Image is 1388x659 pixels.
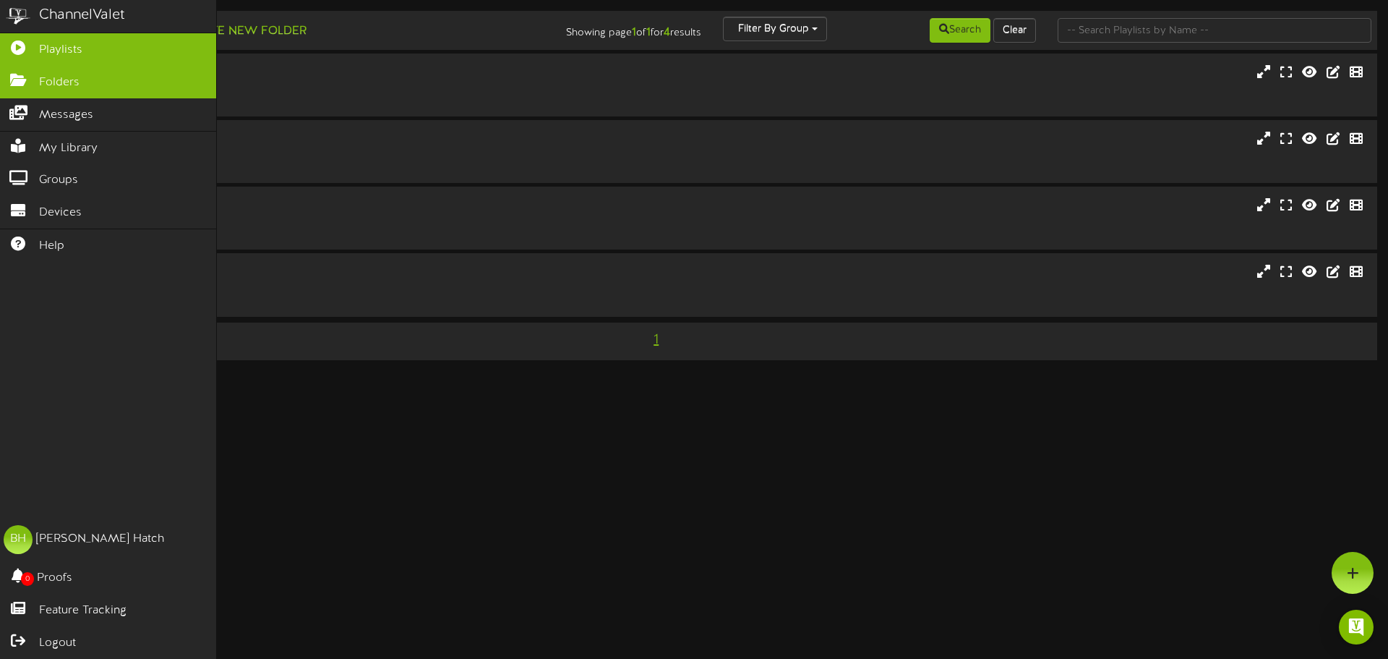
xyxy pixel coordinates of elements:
[39,107,93,124] span: Messages
[723,17,827,41] button: Filter By Group
[632,26,636,39] strong: 1
[58,214,591,226] div: Landscape ( 16:9 )
[39,205,82,221] span: Devices
[58,293,591,305] div: # 11631
[37,570,72,587] span: Proofs
[21,572,34,586] span: 0
[58,281,591,293] div: Landscape ( 16:9 )
[993,18,1036,43] button: Clear
[489,17,712,41] div: Showing page of for results
[39,172,78,189] span: Groups
[646,26,651,39] strong: 1
[167,22,311,41] button: Create New Folder
[1339,610,1374,645] div: Open Intercom Messenger
[58,160,591,172] div: # 11667
[39,75,80,91] span: Folders
[39,140,98,157] span: My Library
[58,81,591,93] div: Landscape ( 16:9 )
[650,332,662,348] span: 1
[58,131,591,148] div: 9020 Lobby
[39,238,64,255] span: Help
[39,603,127,619] span: Feature Tracking
[1058,18,1371,43] input: -- Search Playlists by Name --
[58,197,591,214] div: 9090 Breakroom
[58,226,591,239] div: # 11665
[39,635,76,652] span: Logout
[39,5,125,26] div: ChannelValet
[58,148,591,160] div: Landscape ( 16:9 )
[58,64,591,81] div: 9020 Breakroom
[36,531,164,548] div: [PERSON_NAME] Hatch
[58,264,591,281] div: 9090 Video Wall
[4,525,33,554] div: BH
[39,42,82,59] span: Playlists
[930,18,990,43] button: Search
[58,93,591,106] div: # 11666
[664,26,670,39] strong: 4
